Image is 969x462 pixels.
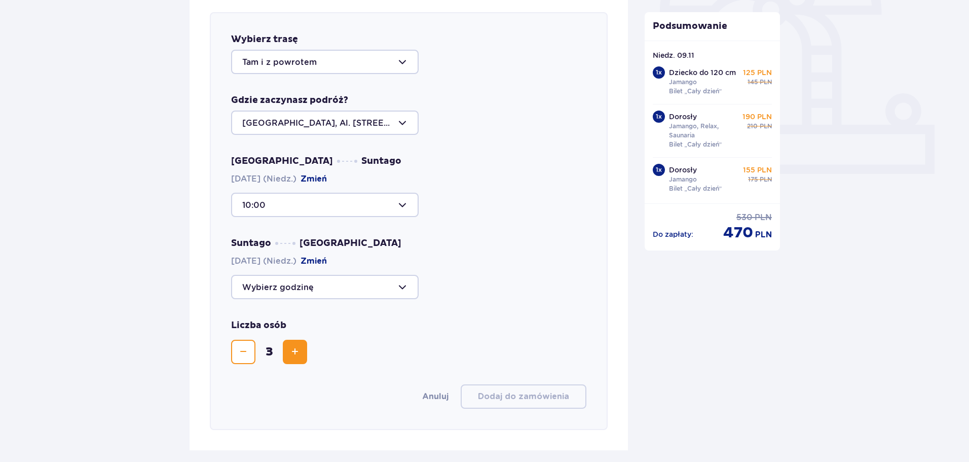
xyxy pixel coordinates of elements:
p: 125 PLN [743,67,772,78]
p: Jamango [669,175,697,184]
p: Dodaj do zamówienia [478,391,569,402]
button: Zmień [301,256,327,267]
span: 470 [723,223,753,242]
span: [DATE] (Niedz.) [231,256,327,267]
span: [DATE] (Niedz.) [231,173,327,185]
p: Niedz. 09.11 [653,50,694,60]
img: dots [337,160,357,163]
button: Anuluj [422,391,449,402]
div: 1 x [653,164,665,176]
p: 155 PLN [743,165,772,175]
p: Liczba osób [231,319,286,332]
button: Zmniejsz [231,340,255,364]
span: 530 [736,212,753,223]
span: Suntago [231,237,271,250]
p: Jamango [669,78,697,87]
span: 210 [747,122,758,131]
button: Zwiększ [283,340,307,364]
span: 175 [748,175,758,184]
span: Suntago [361,155,401,167]
div: 1 x [653,111,665,123]
p: Gdzie zaczynasz podróż? [231,94,348,106]
span: PLN [760,78,772,87]
p: Do zapłaty : [653,229,693,239]
span: PLN [760,122,772,131]
p: Bilet „Cały dzień” [669,184,722,193]
span: PLN [755,229,772,240]
p: Podsumowanie [645,20,780,32]
button: Zmień [301,173,327,185]
button: Dodaj do zamówienia [461,384,586,409]
div: 1 x [653,66,665,79]
p: Jamango, Relax, Saunaria [669,122,739,140]
span: PLN [755,212,772,223]
p: Dorosły [669,112,697,122]
span: [GEOGRAPHIC_DATA] [300,237,401,250]
p: Bilet „Cały dzień” [669,140,722,149]
img: dots [275,242,295,245]
span: 145 [748,78,758,87]
p: Dorosły [669,165,697,175]
p: Dziecko do 120 cm [669,67,736,78]
p: Wybierz trasę [231,33,298,46]
p: Bilet „Cały dzień” [669,87,722,96]
span: [GEOGRAPHIC_DATA] [231,155,333,167]
span: 3 [257,344,281,360]
span: PLN [760,175,772,184]
p: 190 PLN [742,112,772,122]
